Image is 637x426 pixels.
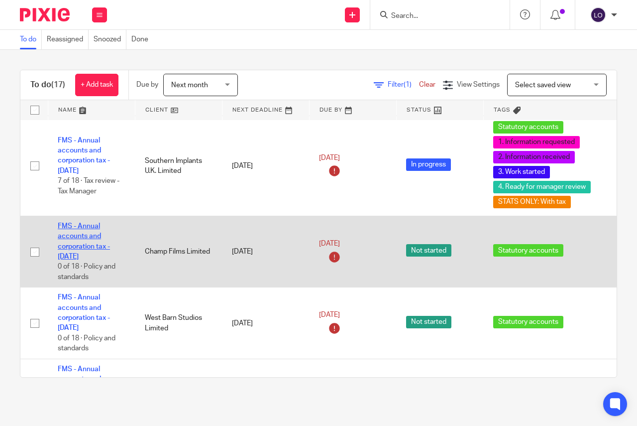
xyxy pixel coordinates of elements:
[493,121,563,134] span: Statutory accounts
[493,244,563,257] span: Statutory accounts
[515,82,571,89] span: Select saved view
[171,82,208,89] span: Next month
[319,240,340,247] span: [DATE]
[222,216,309,287] td: [DATE]
[222,116,309,216] td: [DATE]
[20,8,70,21] img: Pixie
[75,74,118,96] a: + Add task
[388,81,419,88] span: Filter
[58,177,119,195] span: 7 of 18 · Tax review - Tax Manager
[51,81,65,89] span: (17)
[94,30,126,49] a: Snoozed
[319,312,340,319] span: [DATE]
[406,316,451,328] span: Not started
[493,316,563,328] span: Statutory accounts
[20,30,42,49] a: To do
[419,81,435,88] a: Clear
[135,116,222,216] td: Southern Implants U.K. Limited
[493,136,580,148] span: 1. Information requested
[58,264,115,281] span: 0 of 18 · Policy and standards
[135,287,222,359] td: West Barn Studios Limited
[58,137,110,174] a: FMS - Annual accounts and corporation tax - [DATE]
[493,166,550,178] span: 3. Work started
[58,335,115,352] span: 0 of 18 · Policy and standards
[58,223,110,260] a: FMS - Annual accounts and corporation tax - [DATE]
[131,30,153,49] a: Done
[136,80,158,90] p: Due by
[222,287,309,359] td: [DATE]
[404,81,412,88] span: (1)
[493,151,575,163] span: 2. Information received
[494,107,511,113] span: Tags
[135,216,222,287] td: Champ Films Limited
[47,30,89,49] a: Reassigned
[390,12,480,21] input: Search
[30,80,65,90] h1: To do
[457,81,500,88] span: View Settings
[406,158,451,171] span: In progress
[493,181,591,193] span: 4. Ready for manager review
[58,294,110,331] a: FMS - Annual accounts and corporation tax - [DATE]
[319,154,340,161] span: [DATE]
[590,7,606,23] img: svg%3E
[58,366,110,403] a: FMS - Annual accounts and corporation tax - [DATE]
[406,244,451,257] span: Not started
[493,196,571,208] span: STATS ONLY: With tax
